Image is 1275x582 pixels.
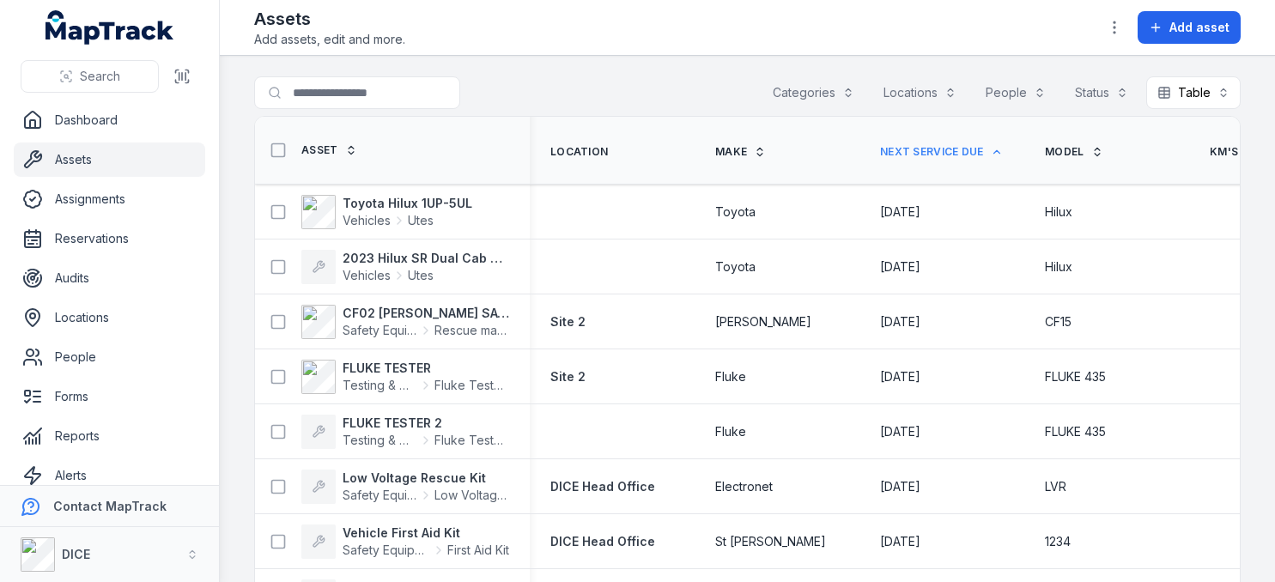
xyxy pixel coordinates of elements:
span: Low Voltage Rescue Kit [434,487,509,504]
span: Fluke Testers [434,432,509,449]
button: Status [1064,76,1139,109]
span: St [PERSON_NAME] [715,533,826,550]
span: FLUKE 435 [1045,368,1106,385]
span: [DATE] [880,204,920,219]
a: DICE Head Office [550,533,655,550]
button: Add asset [1138,11,1241,44]
button: Locations [872,76,968,109]
time: 09/12/2025, 12:00:00 am [880,258,920,276]
span: Next Service Due [880,145,984,159]
a: 2023 Hilux SR Dual Cab Trayback UtilityVehiclesUtes [301,250,509,284]
time: 03/12/2025, 10:30:00 pm [880,203,920,221]
strong: Low Voltage Rescue Kit [343,470,509,487]
a: Model [1045,145,1103,159]
a: Audits [14,261,205,295]
strong: CF02 [PERSON_NAME] SAVER RESCUE [PERSON_NAME] [343,305,509,322]
time: 09/12/2025, 10:30:00 pm [880,313,920,330]
a: Low Voltage Rescue KitSafety EquipmentLow Voltage Rescue Kit [301,470,509,504]
a: Forms [14,379,205,414]
a: Site 2 [550,368,586,385]
button: People [974,76,1057,109]
strong: FLUKE TESTER [343,360,509,377]
span: Fluke [715,368,746,385]
span: Asset [301,143,338,157]
span: Site 2 [550,369,586,384]
span: First Aid Kit [447,542,509,559]
a: Reports [14,419,205,453]
span: [DATE] [880,479,920,494]
strong: DICE [62,547,90,561]
a: FLUKE TESTERTesting & Measuring EquipmentFluke Testers [301,360,509,394]
a: Vehicle First Aid KitSafety EquipmentFirst Aid Kit [301,524,509,559]
span: LVR [1045,478,1066,495]
a: Assets [14,142,205,177]
span: [DATE] [880,369,920,384]
a: CF02 [PERSON_NAME] SAVER RESCUE [PERSON_NAME]Safety EquipmentRescue masks [301,305,509,339]
time: 02/06/2026, 11:30:00 pm [880,423,920,440]
a: Dashboard [14,103,205,137]
span: Vehicles [343,212,391,229]
button: Search [21,60,159,93]
span: [PERSON_NAME] [715,313,811,330]
span: Make [715,145,747,159]
span: Toyota [715,203,756,221]
span: [DATE] [880,314,920,329]
strong: Contact MapTrack [53,499,167,513]
a: Asset [301,143,357,157]
span: Rescue masks [434,322,509,339]
a: MapTrack [46,10,174,45]
span: Vehicles [343,267,391,284]
span: Fluke Testers [434,377,509,394]
span: [DATE] [880,534,920,549]
span: Add asset [1169,19,1229,36]
span: FLUKE 435 [1045,423,1106,440]
h2: Assets [254,7,405,31]
span: Utes [408,267,434,284]
span: DICE Head Office [550,479,655,494]
span: [DATE] [880,424,920,439]
a: People [14,340,205,374]
span: Utes [408,212,434,229]
span: Testing & Measuring Equipment [343,377,417,394]
span: Add assets, edit and more. [254,31,405,48]
a: Locations [14,300,205,335]
span: Fluke [715,423,746,440]
a: Toyota Hilux 1UP-5ULVehiclesUtes [301,195,472,229]
span: Location [550,145,608,159]
span: [DATE] [880,259,920,274]
span: Toyota [715,258,756,276]
a: Site 2 [550,313,586,330]
span: Safety Equipment [343,542,430,559]
time: 02/06/2026, 11:30:00 pm [880,368,920,385]
a: Next Service Due [880,145,1003,159]
a: Alerts [14,458,205,493]
span: Search [80,68,120,85]
span: Safety Equipment [343,322,417,339]
span: CF15 [1045,313,1072,330]
span: Hilux [1045,258,1072,276]
strong: Toyota Hilux 1UP-5UL [343,195,472,212]
button: Table [1146,76,1241,109]
strong: FLUKE TESTER 2 [343,415,509,432]
time: 02/09/2026, 12:00:00 am [880,478,920,495]
a: km's [1210,145,1257,159]
strong: 2023 Hilux SR Dual Cab Trayback Utility [343,250,509,267]
a: DICE Head Office [550,478,655,495]
a: FLUKE TESTER 2Testing & Measuring EquipmentFluke Testers [301,415,509,449]
span: Model [1045,145,1084,159]
span: km's [1210,145,1238,159]
span: Testing & Measuring Equipment [343,432,417,449]
a: Make [715,145,766,159]
span: Site 2 [550,314,586,329]
a: Assignments [14,182,205,216]
time: 04/09/2026, 12:00:00 am [880,533,920,550]
span: 1234 [1045,533,1071,550]
span: Electronet [715,478,773,495]
a: Reservations [14,221,205,256]
span: Safety Equipment [343,487,417,504]
span: DICE Head Office [550,534,655,549]
span: Hilux [1045,203,1072,221]
strong: Vehicle First Aid Kit [343,524,509,542]
button: Categories [762,76,865,109]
